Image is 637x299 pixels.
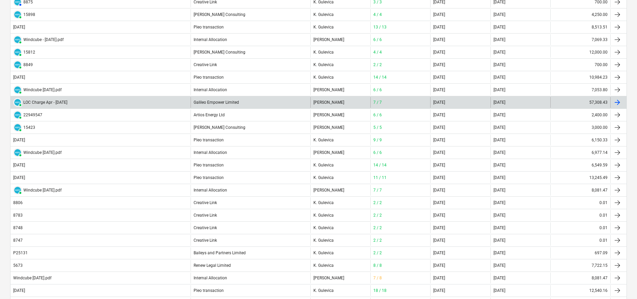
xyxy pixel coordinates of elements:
[433,276,445,280] div: [DATE]
[13,238,23,243] div: 8747
[310,160,370,171] div: K. Gulevica
[310,84,370,95] div: [PERSON_NAME]
[23,62,33,67] div: 8849
[592,276,608,280] div: 8,081.47
[191,197,310,208] div: Creative Link
[433,200,445,205] div: [DATE]
[14,187,21,194] img: xero.svg
[589,100,608,105] div: 57,308.43
[490,247,550,258] div: [DATE]
[373,125,382,130] span: 5 / 5
[490,109,550,120] div: [DATE]
[13,35,22,44] div: Invoice has been synced with Xero and its status is currently PAID
[490,135,550,145] div: [DATE]
[191,147,310,158] div: Internal Allocation
[490,273,550,283] div: [DATE]
[13,263,23,268] div: 5673
[592,138,608,142] div: 6,150.33
[373,100,382,105] span: 7 / 7
[490,260,550,271] div: [DATE]
[433,75,445,80] div: [DATE]
[191,22,310,33] div: Pleo transaction
[310,109,370,120] div: [PERSON_NAME]
[310,22,370,33] div: K. Gulevica
[310,122,370,133] div: [PERSON_NAME]
[310,260,370,271] div: K. Gulevica
[14,86,21,93] img: xero.svg
[589,288,608,293] div: 12,540.16
[433,238,445,243] div: [DATE]
[310,222,370,233] div: K. Gulevica
[433,125,445,130] div: [DATE]
[191,59,310,70] div: Creative Link
[490,97,550,108] div: [DATE]
[191,160,310,171] div: Pleo transaction
[191,34,310,45] div: Internal Allocation
[373,12,382,17] span: 4 / 4
[490,147,550,158] div: [DATE]
[191,97,310,108] div: Galileo Empower Limited
[433,113,445,117] div: [DATE]
[191,84,310,95] div: Internal Allocation
[191,222,310,233] div: Creative Link
[23,150,62,155] div: Windcube [DATE].pdf
[14,99,21,106] img: xero.svg
[310,210,370,221] div: K. Gulevica
[13,111,22,119] div: Invoice has been synced with Xero and its status is currently PAID
[14,36,21,43] img: xero.svg
[490,222,550,233] div: [DATE]
[433,12,445,17] div: [DATE]
[191,9,310,20] div: [PERSON_NAME] Consulting
[603,266,637,299] iframe: Chat Widget
[433,188,445,193] div: [DATE]
[14,11,21,18] img: xero.svg
[310,247,370,258] div: K. Gulevica
[490,84,550,95] div: [DATE]
[310,147,370,158] div: [PERSON_NAME]
[433,138,445,142] div: [DATE]
[13,25,25,29] div: [DATE]
[599,225,608,230] div: 0.01
[191,235,310,246] div: Creative Link
[490,235,550,246] div: [DATE]
[433,150,445,155] div: [DATE]
[13,213,23,218] div: 8783
[592,150,608,155] div: 6,977.14
[14,112,21,118] img: xero.svg
[433,175,445,180] div: [DATE]
[373,175,387,180] span: 11 / 11
[191,122,310,133] div: [PERSON_NAME] Consulting
[373,251,382,255] span: 2 / 2
[433,263,445,268] div: [DATE]
[592,125,608,130] div: 3,000.00
[191,260,310,271] div: Renew Legal Limited
[191,247,310,258] div: Baileys and Partners Limited
[310,273,370,283] div: [PERSON_NAME]
[310,59,370,70] div: K. Gulevica
[599,200,608,205] div: 0.01
[23,87,62,92] div: Windcube [DATE].pdf
[13,123,22,132] div: Invoice has been synced with Xero and its status is currently PAID
[13,148,22,157] div: Invoice has been synced with Xero and its status is currently PAID
[373,138,382,142] span: 9 / 9
[490,197,550,208] div: [DATE]
[13,163,25,167] div: [DATE]
[310,47,370,58] div: K. Gulevica
[14,49,21,56] img: xero.svg
[373,225,382,230] span: 2 / 2
[373,288,387,293] span: 18 / 18
[23,50,35,55] div: 15812
[433,87,445,92] div: [DATE]
[310,72,370,83] div: K. Gulevica
[13,85,22,94] div: Invoice has been synced with Xero and its status is currently PAID
[592,113,608,117] div: 2,400.00
[23,113,42,117] div: 22949547
[373,87,382,92] span: 6 / 6
[373,25,387,29] span: 13 / 13
[373,188,382,193] span: 7 / 7
[433,225,445,230] div: [DATE]
[23,37,64,42] div: Windcube - [DATE].pdf
[373,113,382,117] span: 6 / 6
[191,109,310,120] div: Artios Energy Ltd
